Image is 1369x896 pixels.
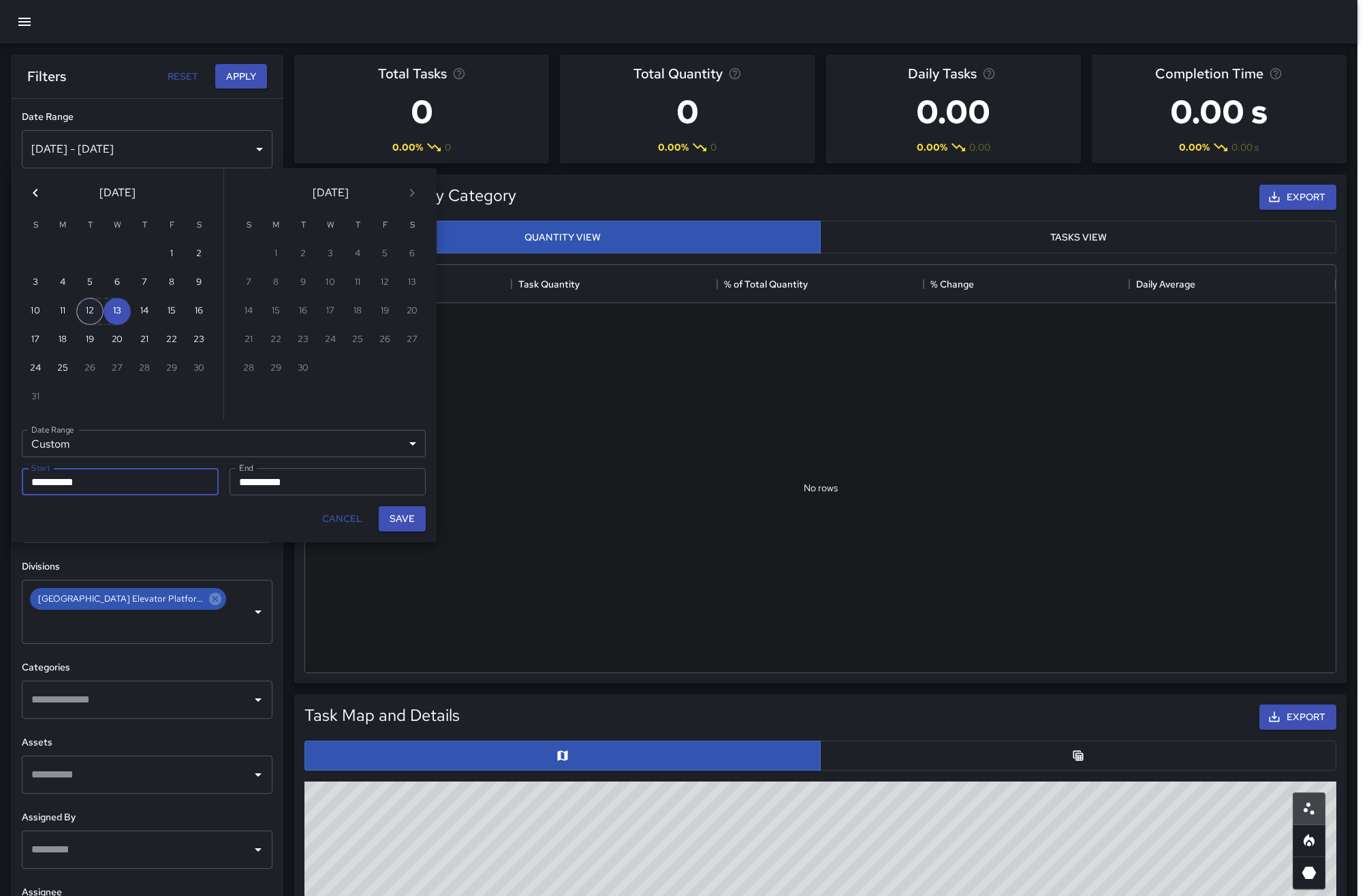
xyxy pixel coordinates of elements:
button: 15 [158,298,185,325]
button: 22 [158,326,185,354]
button: 5 [76,269,104,296]
button: Previous month [22,179,49,206]
div: Custom [22,430,426,457]
button: 10 [22,298,49,325]
button: 16 [185,298,213,325]
button: 21 [131,326,158,354]
span: Saturday [187,212,211,239]
span: Friday [373,212,397,239]
button: 9 [185,269,213,296]
span: Monday [264,212,288,239]
button: 13 [104,298,131,325]
button: Cancel [317,506,368,531]
button: 6 [104,269,131,296]
span: Sunday [236,212,261,239]
span: [DATE] [99,183,136,202]
button: 3 [22,269,49,296]
span: Thursday [132,212,157,239]
button: 14 [131,298,158,325]
span: Thursday [345,212,370,239]
span: Tuesday [78,212,102,239]
button: Save [379,506,426,531]
button: 4 [49,269,76,296]
span: Wednesday [318,212,343,239]
button: 11 [49,298,76,325]
span: Monday [50,212,75,239]
button: 24 [22,355,49,382]
button: 20 [104,326,131,354]
button: 25 [49,355,76,382]
span: [DATE] [313,183,349,202]
button: 23 [185,326,213,354]
button: 8 [158,269,185,296]
span: Tuesday [291,212,315,239]
button: 19 [76,326,104,354]
button: 17 [22,326,49,354]
label: End [239,462,253,474]
span: Sunday [23,212,48,239]
button: 7 [131,269,158,296]
label: Date Range [31,424,74,435]
button: 12 [76,298,104,325]
button: 18 [49,326,76,354]
span: Wednesday [105,212,129,239]
button: 1 [158,241,185,268]
span: Friday [159,212,184,239]
span: Saturday [400,212,424,239]
button: 2 [185,241,213,268]
label: Start [31,462,50,474]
